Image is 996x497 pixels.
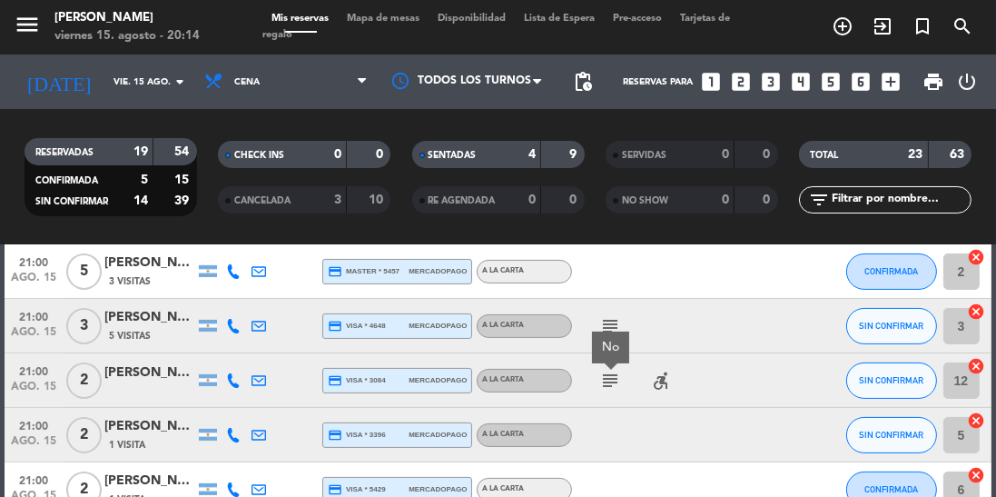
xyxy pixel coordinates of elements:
[528,148,536,161] strong: 4
[622,151,666,160] span: SERVIDAS
[846,253,937,290] button: CONFIRMADA
[849,70,873,94] i: looks_6
[909,148,923,161] strong: 23
[846,308,937,344] button: SIN CONFIRMAR
[14,11,41,45] button: menu
[66,363,102,399] span: 2
[11,414,56,435] span: 21:00
[54,9,200,27] div: [PERSON_NAME]
[968,466,986,484] i: cancel
[174,174,192,186] strong: 15
[109,438,145,452] span: 1 Visita
[482,485,524,492] span: A LA CARTA
[334,148,341,161] strong: 0
[234,196,291,205] span: CANCELADA
[11,435,56,456] span: ago. 15
[699,70,723,94] i: looks_one
[859,430,923,440] span: SIN CONFIRMAR
[104,416,195,437] div: [PERSON_NAME]
[11,326,56,347] span: ago. 15
[872,15,893,37] i: exit_to_app
[569,148,580,161] strong: 9
[104,307,195,328] div: [PERSON_NAME]
[376,148,387,161] strong: 0
[622,196,668,205] span: NO SHOW
[409,320,467,332] span: mercadopago
[602,338,620,357] div: No
[623,77,693,87] span: Reservas para
[328,428,385,442] span: visa * 3396
[763,194,774,206] strong: 0
[429,151,477,160] span: SENTADAS
[409,265,467,277] span: mercadopago
[35,197,108,206] span: SIN CONFIRMAR
[859,321,923,331] span: SIN CONFIRMAR
[174,194,192,207] strong: 39
[104,363,195,383] div: [PERSON_NAME]
[482,376,524,383] span: A LA CARTA
[968,357,986,375] i: cancel
[429,14,515,24] span: Disponibilidad
[912,15,933,37] i: turned_in_not
[528,194,536,206] strong: 0
[338,14,429,24] span: Mapa de mesas
[429,196,496,205] span: RE AGENDADA
[35,148,94,157] span: RESERVADAS
[409,374,467,386] span: mercadopago
[846,363,937,399] button: SIN CONFIRMAR
[35,176,98,185] span: CONFIRMADA
[650,370,672,392] i: accessible_forward
[859,375,923,385] span: SIN CONFIRMAR
[952,15,973,37] i: search
[722,148,729,161] strong: 0
[864,484,918,494] span: CONFIRMADA
[729,70,753,94] i: looks_two
[11,360,56,381] span: 21:00
[234,151,284,160] span: CHECK INS
[599,370,621,392] i: subject
[66,253,102,290] span: 5
[11,305,56,326] span: 21:00
[328,264,342,279] i: credit_card
[11,272,56,293] span: ago. 15
[328,373,385,388] span: visa * 3084
[328,482,342,497] i: credit_card
[328,264,399,279] span: master * 5457
[763,148,774,161] strong: 0
[141,174,148,186] strong: 5
[515,14,604,24] span: Lista de Espera
[864,266,918,276] span: CONFIRMADA
[104,253,195,273] div: [PERSON_NAME]
[482,322,524,329] span: A LA CARTA
[968,248,986,266] i: cancel
[11,251,56,272] span: 21:00
[409,483,467,495] span: mercadopago
[104,471,195,492] div: [PERSON_NAME]
[810,151,838,160] span: TOTAL
[968,412,986,430] i: cancel
[109,274,151,289] span: 3 Visitas
[133,145,148,158] strong: 19
[109,329,151,343] span: 5 Visitas
[789,70,813,94] i: looks_4
[11,381,56,402] span: ago. 15
[328,482,385,497] span: visa * 5429
[133,194,148,207] strong: 14
[334,194,341,206] strong: 3
[11,469,56,490] span: 21:00
[174,145,192,158] strong: 54
[956,71,978,93] i: power_settings_new
[832,15,853,37] i: add_circle_outline
[830,190,971,210] input: Filtrar por nombre...
[722,194,729,206] strong: 0
[819,70,843,94] i: looks_5
[66,417,102,453] span: 2
[482,431,524,438] span: A LA CARTA
[569,194,580,206] strong: 0
[262,14,338,24] span: Mis reservas
[54,27,200,45] div: viernes 15. agosto - 20:14
[968,303,986,321] i: cancel
[409,429,467,441] span: mercadopago
[66,308,102,344] span: 3
[808,189,830,211] i: filter_list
